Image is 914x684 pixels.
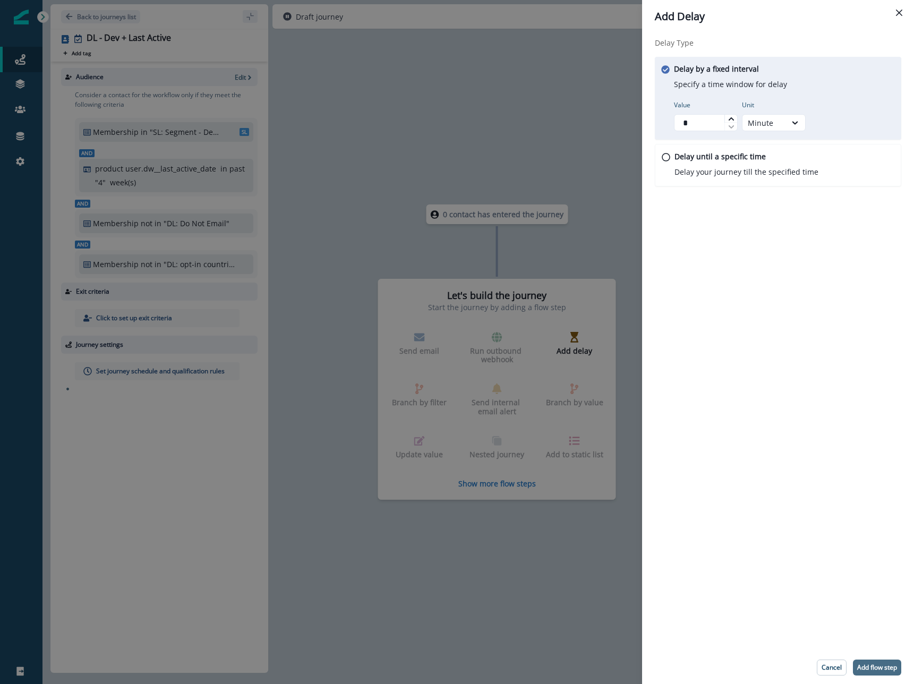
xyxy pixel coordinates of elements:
[674,151,766,162] p: Delay until a specific time
[748,117,781,129] div: Minute
[674,166,818,177] p: Delay your journey till the specified time
[655,37,901,48] p: Delay Type
[891,4,908,21] button: Close
[742,100,799,110] label: Unit
[655,8,901,24] div: Add Delay
[817,660,847,676] button: Cancel
[674,79,787,90] p: Specify a time window for delay
[853,660,901,676] button: Add flow step
[857,664,897,671] p: Add flow step
[674,63,759,74] p: Delay by a fixed interval
[822,664,842,671] p: Cancel
[674,100,731,110] label: Value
